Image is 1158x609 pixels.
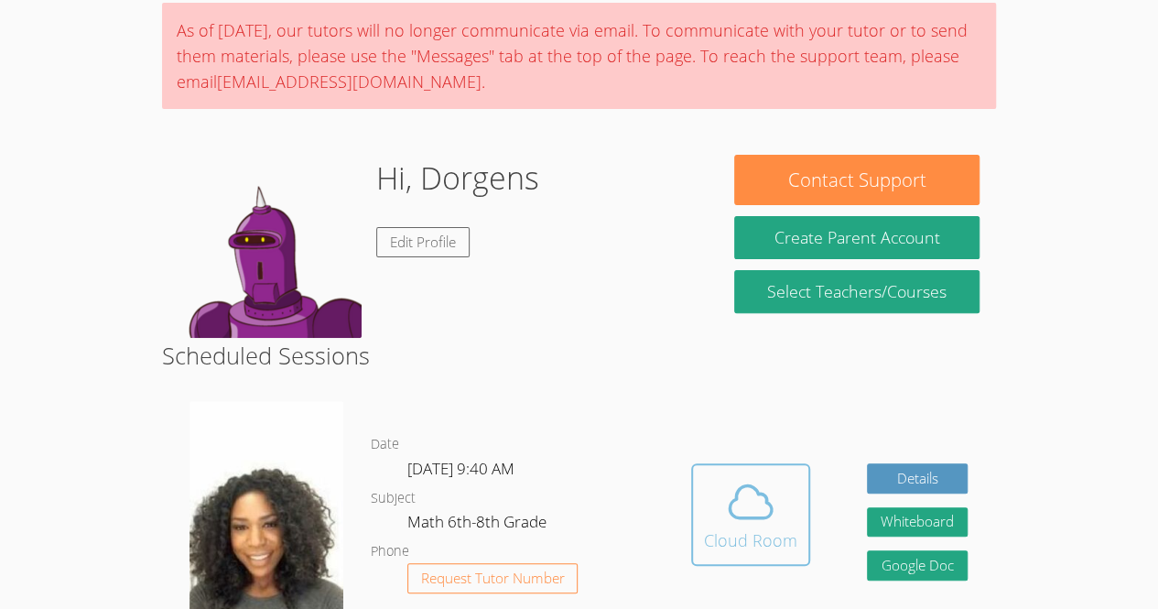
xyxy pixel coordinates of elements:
button: Create Parent Account [734,216,979,259]
dt: Date [371,433,399,456]
span: [DATE] 9:40 AM [407,458,514,479]
button: Contact Support [734,155,979,205]
dt: Phone [371,540,409,563]
a: Details [867,463,968,494]
a: Select Teachers/Courses [734,270,979,313]
dd: Math 6th-8th Grade [407,509,550,540]
div: As of [DATE], our tutors will no longer communicate via email. To communicate with your tutor or ... [162,3,996,109]
a: Edit Profile [376,227,470,257]
span: Request Tutor Number [421,571,565,585]
button: Cloud Room [691,463,810,566]
a: Google Doc [867,550,968,581]
h1: Hi, Dorgens [376,155,539,201]
button: Request Tutor Number [407,563,579,593]
dt: Subject [371,487,416,510]
h2: Scheduled Sessions [162,338,996,373]
div: Cloud Room [704,527,797,553]
img: default.png [179,155,362,338]
button: Whiteboard [867,507,968,538]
